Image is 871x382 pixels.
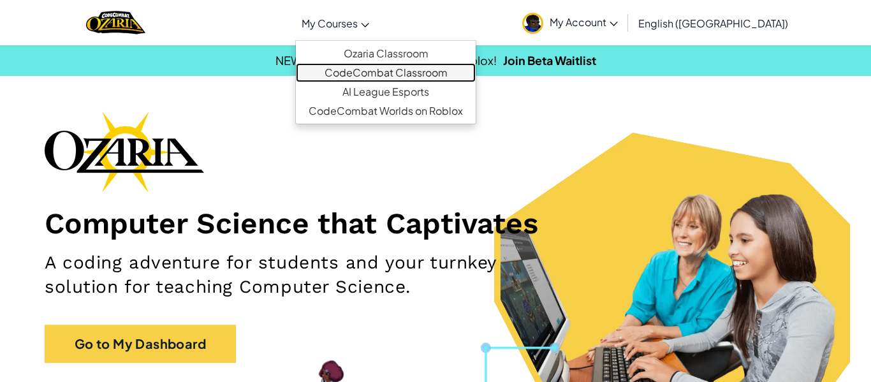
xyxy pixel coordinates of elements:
img: Ozaria branding logo [45,111,204,193]
a: AI League Esports [296,82,476,101]
h2: A coding adventure for students and your turnkey solution for teaching Computer Science. [45,251,568,299]
img: Home [86,10,145,36]
span: My Courses [302,17,358,30]
a: My Account [516,3,624,43]
span: English ([GEOGRAPHIC_DATA]) [638,17,788,30]
span: My Account [550,15,618,29]
img: avatar [522,13,543,34]
a: Ozaria by CodeCombat logo [86,10,145,36]
h1: Computer Science that Captivates [45,205,826,241]
a: My Courses [295,6,376,40]
a: English ([GEOGRAPHIC_DATA]) [632,6,794,40]
a: CodeCombat Worlds on Roblox [296,101,476,121]
span: NEW! Learn to code while playing Roblox! [275,53,497,68]
a: Join Beta Waitlist [503,53,596,68]
a: Go to My Dashboard [45,325,236,363]
a: Ozaria Classroom [296,44,476,63]
a: CodeCombat Classroom [296,63,476,82]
